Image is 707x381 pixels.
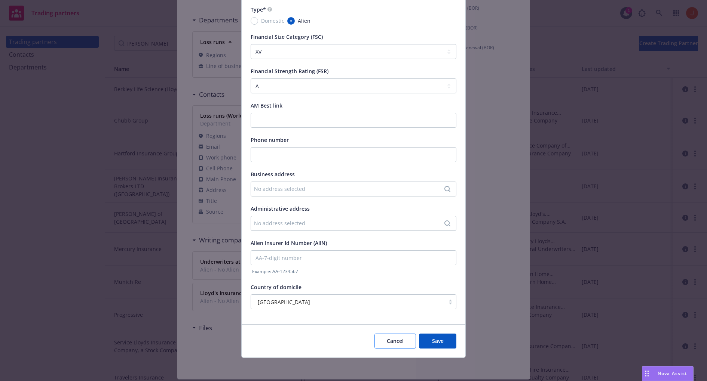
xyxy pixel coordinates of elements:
[642,366,694,381] button: Nova Assist
[255,298,441,306] span: [GEOGRAPHIC_DATA]
[254,219,446,227] div: No address selected
[287,17,295,25] input: Alien
[252,268,456,275] span: Example: AA-1234567
[432,337,444,344] span: Save
[251,102,282,109] span: AM Best link
[251,6,266,13] span: Type*
[658,370,687,377] span: Nova Assist
[251,182,456,196] button: No address selected
[251,216,456,231] button: No address selected
[251,171,295,178] span: Business address
[387,337,404,344] span: Cancel
[251,205,310,212] span: Administrative address
[251,239,327,247] span: Alien Insurer Id Number (AIIN)
[251,136,289,143] span: Phone number
[444,220,450,226] svg: Search
[258,298,310,306] span: [GEOGRAPHIC_DATA]
[254,185,446,193] div: No address selected
[298,17,310,25] span: Alien
[251,250,456,265] input: AA-7-digit number
[251,284,302,291] span: Country of domicile
[251,33,323,40] span: Financial Size Category (FSC)
[419,334,456,349] button: Save
[642,366,652,381] div: Drag to move
[444,186,450,192] svg: Search
[251,17,258,25] input: Domestic
[374,334,416,349] button: Cancel
[261,17,284,25] span: Domestic
[251,68,328,75] span: Financial Strength Rating (FSR)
